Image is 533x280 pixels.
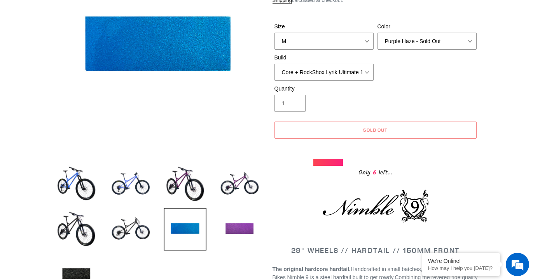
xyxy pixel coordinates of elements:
div: Minimize live chat window [128,4,146,23]
label: Quantity [274,85,374,93]
img: Load image into Gallery viewer, NIMBLE 9 - Complete Bike [109,208,152,250]
img: Load image into Gallery viewer, NIMBLE 9 - Complete Bike [218,163,261,205]
span: We're online! [45,88,107,167]
textarea: Type your message and hit 'Enter' [4,193,148,220]
label: Size [274,23,374,31]
button: Sold out [274,122,477,139]
strong: The original hardcore hardtail. [273,266,351,272]
img: Load image into Gallery viewer, NIMBLE 9 - Complete Bike [218,208,261,250]
div: We're Online! [428,258,494,264]
span: 29" WHEELS // HARDTAIL // 150MM FRONT [291,246,460,255]
span: 6 [370,168,379,177]
div: Navigation go back [9,43,20,54]
label: Build [274,54,374,62]
img: Load image into Gallery viewer, NIMBLE 9 - Complete Bike [164,208,206,250]
img: Load image into Gallery viewer, NIMBLE 9 - Complete Bike [109,163,152,205]
p: How may I help you today? [428,265,494,271]
img: Load image into Gallery viewer, NIMBLE 9 - Complete Bike [55,163,98,205]
img: Load image into Gallery viewer, NIMBLE 9 - Complete Bike [164,163,206,205]
label: Color [377,23,477,31]
img: d_696896380_company_1647369064580_696896380 [25,39,44,58]
div: Chat with us now [52,43,142,54]
span: Sold out [363,127,388,133]
img: Load image into Gallery viewer, NIMBLE 9 - Complete Bike [55,208,98,250]
div: Only left... [313,166,438,178]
